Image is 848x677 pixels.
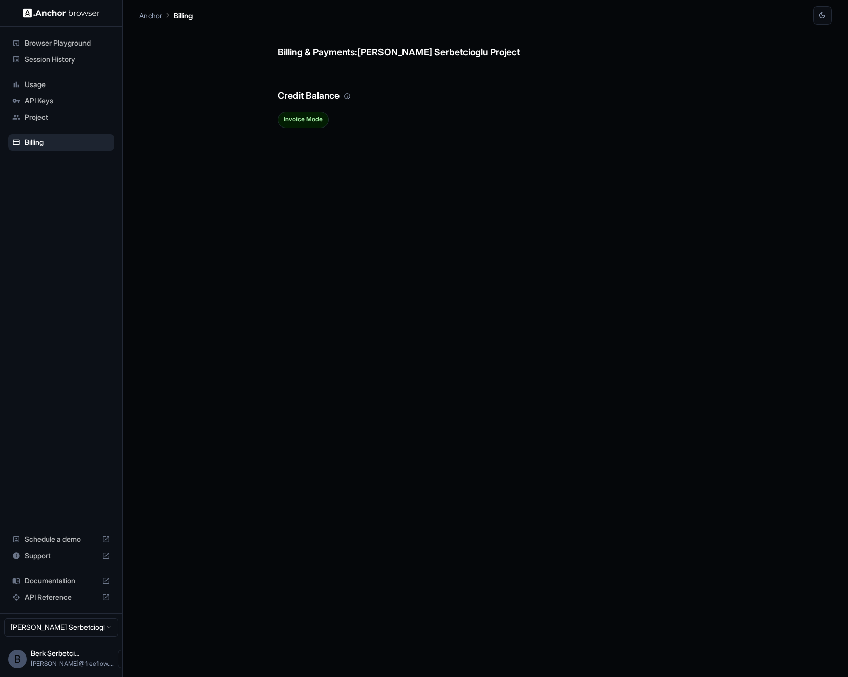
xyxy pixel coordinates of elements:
span: Documentation [25,576,98,586]
span: Billing [25,137,110,147]
div: API Reference [8,589,114,605]
p: Billing [174,10,193,21]
span: Project [25,112,110,122]
div: Browser Playground [8,35,114,51]
span: berk@freeflow.dev [31,660,114,667]
div: Documentation [8,573,114,589]
div: Usage [8,76,114,93]
span: Schedule a demo [25,534,98,544]
span: Support [25,551,98,561]
span: Browser Playground [25,38,110,48]
span: Session History [25,54,110,65]
nav: breadcrumb [139,10,193,21]
span: Usage [25,79,110,90]
span: API Reference [25,592,98,602]
img: Anchor Logo [23,8,100,18]
div: API Keys [8,93,114,109]
span: API Keys [25,96,110,106]
div: Billing [8,134,114,151]
div: Session History [8,51,114,68]
div: Project [8,109,114,125]
p: Anchor [139,10,162,21]
h6: Credit Balance [278,68,693,103]
span: Invoice Mode [278,116,328,123]
svg: Your credit balance will be consumed as you use the API. Visit the usage page to view a breakdown... [344,93,351,100]
button: Open menu [118,650,136,668]
div: B [8,650,27,668]
h6: Billing & Payments: [PERSON_NAME] Serbetcioglu Project [278,25,693,60]
div: Schedule a demo [8,531,114,547]
div: Support [8,547,114,564]
span: Berk Serbetcioglu [31,649,79,658]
